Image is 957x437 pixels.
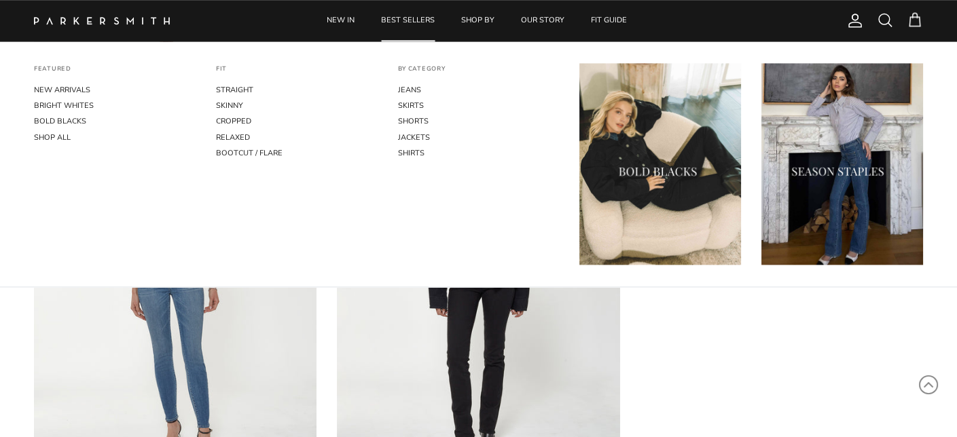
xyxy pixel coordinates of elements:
a: STRAIGHT [216,82,378,98]
a: BY CATEGORY [398,65,446,83]
a: FEATURED [34,65,71,83]
a: BRIGHT WHITES [34,98,196,113]
img: Parker Smith [34,17,170,24]
a: RELAXED [216,130,378,145]
a: SKINNY [216,98,378,113]
a: BOLD BLACKS [34,113,196,129]
a: JEANS [398,82,560,98]
a: NEW ARRIVALS [34,82,196,98]
svg: Scroll to Top [918,375,939,395]
a: JACKETS [398,130,560,145]
a: FIT [216,65,227,83]
a: BOOTCUT / FLARE [216,145,378,161]
a: SHIRTS [398,145,560,161]
a: SKIRTS [398,98,560,113]
a: CROPPED [216,113,378,129]
a: Account [842,12,863,28]
a: SHORTS [398,113,560,129]
a: SHOP ALL [34,130,196,145]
